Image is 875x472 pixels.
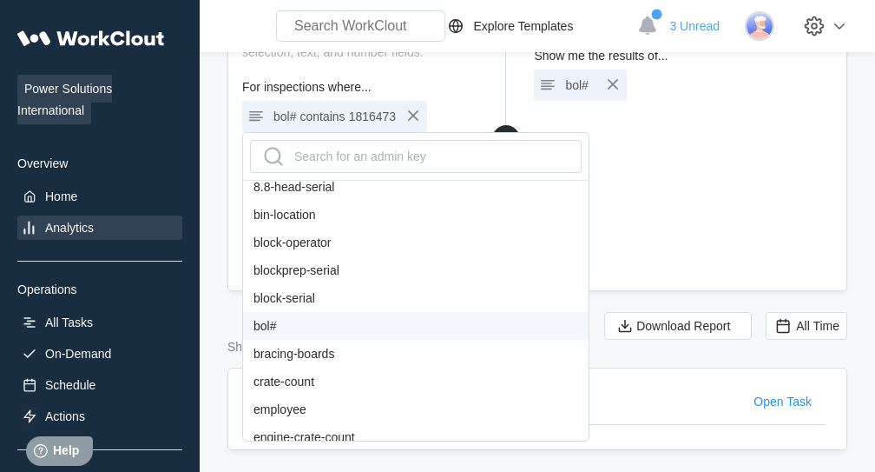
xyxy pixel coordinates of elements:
[534,49,846,63] div: Show me the results of...
[17,283,182,296] div: Operations
[17,216,182,240] a: Analytics
[243,396,589,423] div: employee
[17,75,112,124] span: Power Solutions International
[243,368,589,396] div: crate-count
[17,310,182,335] a: All Tasks
[243,312,589,340] div: bol#
[45,221,94,235] div: Analytics
[299,110,345,123] span: contains
[227,340,847,354] div: Showing 1 results for
[243,284,589,312] div: block-serial
[243,340,589,368] div: bracing-boards
[753,396,812,408] span: Open Task
[604,312,752,340] button: Download Report
[565,73,595,97] div: bol#
[445,16,628,37] a: Explore Templates
[273,104,396,129] div: bol#
[745,11,774,41] img: user-3.png
[243,229,589,256] div: block-operator
[242,80,484,94] div: For inspections where...
[45,189,77,203] div: Home
[276,10,445,42] input: Search WorkClout
[740,389,826,415] button: Open Task
[349,110,397,123] span: 1816473
[473,19,573,33] div: Explore Templates
[17,404,182,429] a: Actions
[796,319,839,333] span: All Time
[17,373,182,397] a: Schedule
[243,423,589,451] div: engine-crate-count
[45,409,85,423] div: Actions
[636,320,730,332] span: Download Report
[17,342,182,366] a: On-Demand
[17,156,182,170] div: Overview
[45,378,95,392] div: Schedule
[243,256,589,284] div: blockprep-serial
[260,143,426,170] div: Search for an admin key
[45,347,111,361] div: On-Demand
[45,316,93,329] div: All Tasks
[243,173,589,201] div: 8.8-head-serial
[669,19,720,33] span: 3 Unread
[243,201,589,229] div: bin-location
[17,184,182,209] a: Home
